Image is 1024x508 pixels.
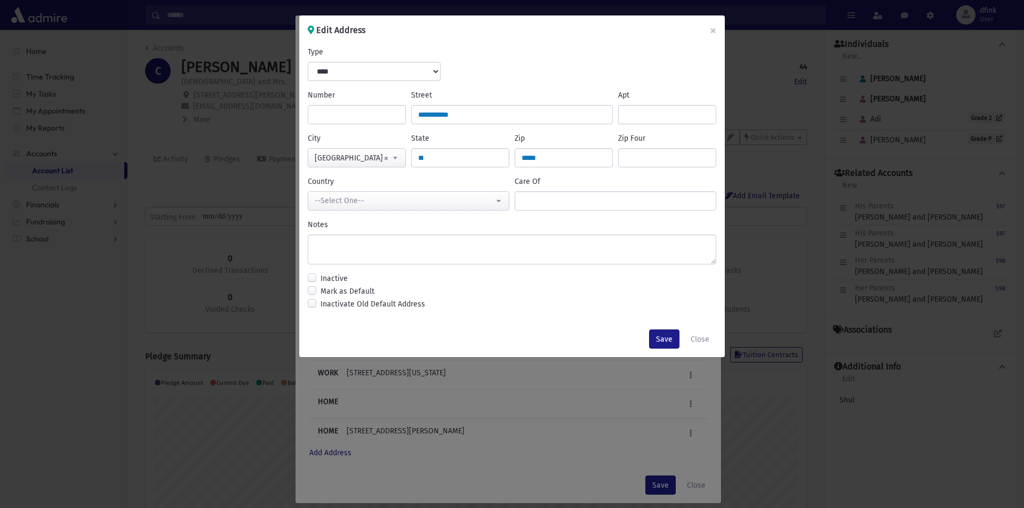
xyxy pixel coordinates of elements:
button: Close [684,329,716,349]
label: Inactivate Old Default Address [321,299,425,310]
button: Save [649,329,679,349]
div: --Select One-- [315,195,494,206]
label: Country [308,176,334,187]
label: State [411,133,429,144]
button: × [701,15,725,45]
label: Apt [618,90,629,101]
span: West Long Branch [308,148,406,167]
label: Notes [308,219,328,230]
h6: Edit Address [308,24,365,37]
span: Remove all items [384,149,388,168]
button: --Select One-- [308,191,509,211]
label: Mark as Default [321,286,374,297]
label: Zip Four [618,133,645,144]
label: Number [308,90,335,101]
label: Street [411,90,432,101]
label: Inactive [321,273,348,284]
label: Zip [515,133,525,144]
label: City [308,133,321,144]
label: Type [308,46,323,58]
label: Care Of [515,176,540,187]
span: West Long Branch [308,149,405,168]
